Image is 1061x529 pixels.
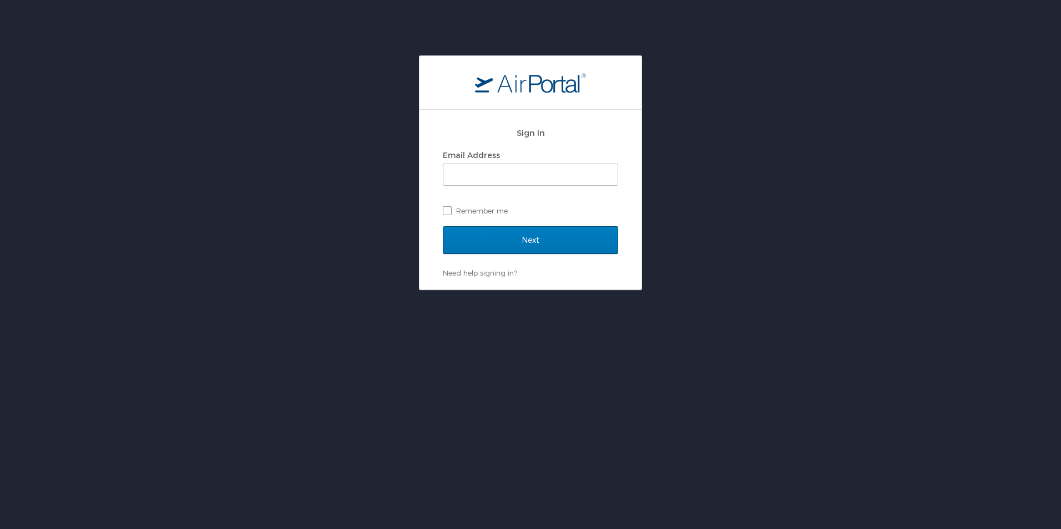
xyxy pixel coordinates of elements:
input: Next [443,226,618,254]
label: Email Address [443,150,500,160]
img: logo [475,73,586,93]
a: Need help signing in? [443,268,517,277]
label: Remember me [443,202,618,219]
h2: Sign In [443,126,618,139]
